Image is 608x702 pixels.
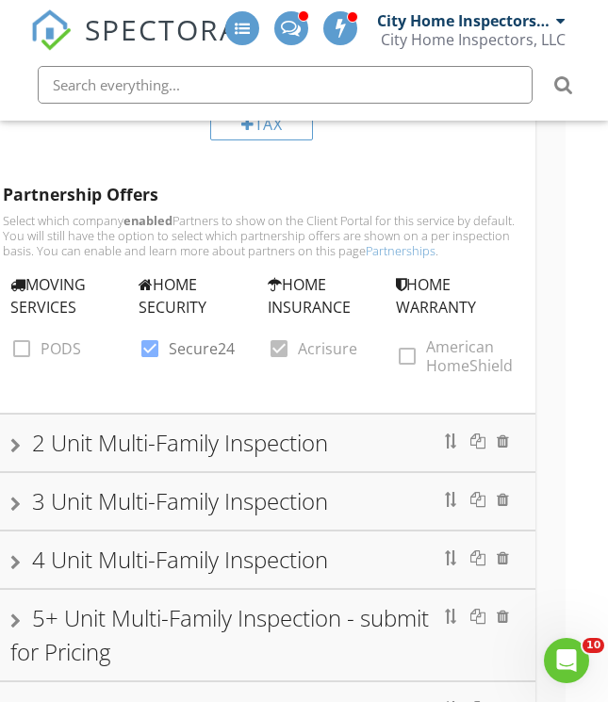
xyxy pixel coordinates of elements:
[32,427,328,458] div: 2 Unit Multi-Family Inspection
[30,25,239,65] a: SPECTORA
[381,30,566,49] div: City Home Inspectors, LLC
[366,242,435,259] a: Partnerships
[30,9,72,51] img: The Best Home Inspection Software - Spectora
[169,339,235,358] label: Secure24
[131,273,259,398] div: HOME SECURITY
[38,66,533,104] input: Search everything...
[85,9,239,49] span: SPECTORA
[544,638,589,683] iframe: Intercom live chat
[3,185,520,204] h5: Partnership Offers
[260,273,388,398] div: HOME INSURANCE
[3,213,520,258] p: Select which company Partners to show on the Client Portal for this service by default. You will ...
[32,544,328,575] div: 4 Unit Multi-Family Inspection
[32,485,328,516] div: 3 Unit Multi-Family Inspection
[210,106,313,140] div: Tax
[377,11,551,30] div: City Home Inspectors by [PERSON_NAME]
[583,638,604,653] span: 10
[388,273,520,398] div: HOME WARRANTY
[3,273,131,398] div: MOVING SERVICES
[10,602,429,667] div: 5+ Unit Multi-Family Inspection - submit for Pricing
[123,212,173,229] b: enabled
